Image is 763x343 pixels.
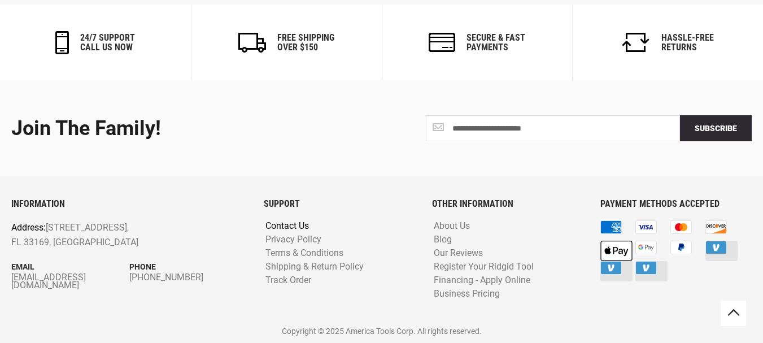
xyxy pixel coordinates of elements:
p: Phone [129,260,247,273]
a: Our Reviews [431,248,486,259]
a: Shipping & Return Policy [263,262,367,272]
h6: PAYMENT METHODS ACCEPTED [600,199,752,209]
div: Join the Family! [11,118,373,140]
button: Subscribe [680,115,752,141]
h6: Hassle-Free Returns [661,33,714,53]
h6: SUPPORT [264,199,415,209]
p: Copyright © 2025 America Tools Corp. All rights reserved. [11,325,752,337]
span: Address: [11,222,46,233]
span: Subscribe [695,124,737,133]
a: [EMAIL_ADDRESS][DOMAIN_NAME] [11,273,129,289]
a: Register Your Ridgid Tool [431,262,537,272]
h6: secure & fast payments [466,33,525,53]
h6: 24/7 support call us now [80,33,135,53]
a: Terms & Conditions [263,248,346,259]
a: About Us [431,221,473,232]
a: Business Pricing [431,289,503,299]
a: Financing - Apply Online [431,275,533,286]
a: Contact Us [263,221,312,232]
h6: OTHER INFORMATION [432,199,583,209]
h6: Free Shipping Over $150 [277,33,334,53]
p: [STREET_ADDRESS], FL 33169, [GEOGRAPHIC_DATA] [11,220,200,249]
p: Email [11,260,129,273]
a: Privacy Policy [263,235,324,245]
h6: INFORMATION [11,199,247,209]
a: Track Order [263,275,314,286]
a: Blog [431,235,455,245]
a: [PHONE_NUMBER] [129,273,247,281]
